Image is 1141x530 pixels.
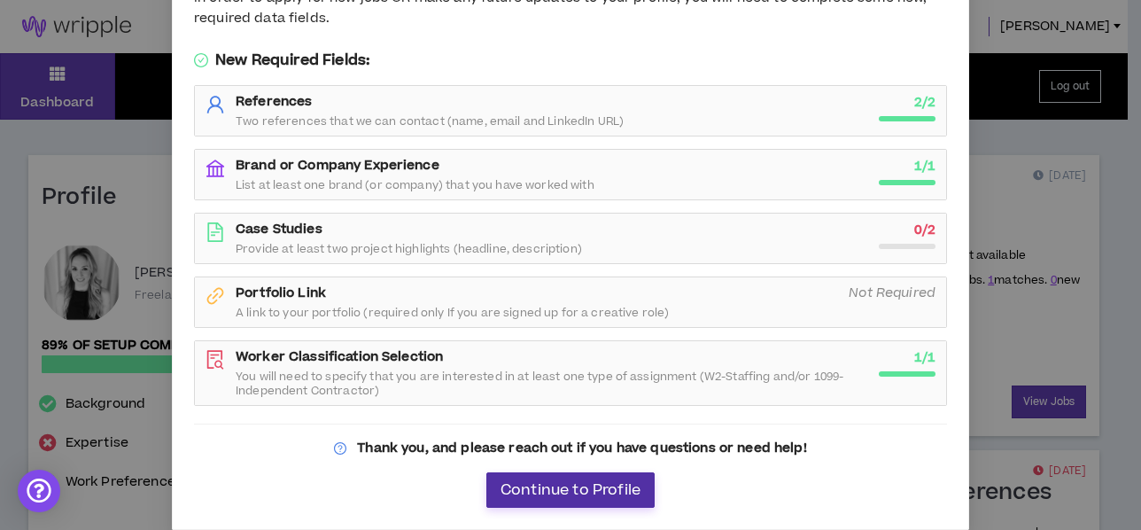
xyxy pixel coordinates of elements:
[236,220,322,238] strong: Case Studies
[914,93,935,112] strong: 2 / 2
[236,347,443,366] strong: Worker Classification Selection
[236,242,582,256] span: Provide at least two project highlights (headline, description)
[236,156,439,175] strong: Brand or Company Experience
[236,370,868,398] span: You will need to specify that you are interested in at least one type of assignment (W2-Staffing ...
[206,222,225,242] span: file-text
[206,350,225,370] span: file-search
[501,482,640,499] span: Continue to Profile
[194,50,947,71] h5: New Required Fields:
[206,95,225,114] span: user
[18,470,60,512] div: Open Intercom Messenger
[236,114,624,129] span: Two references that we can contact (name, email and LinkedIn URL)
[914,157,935,175] strong: 1 / 1
[849,284,935,302] i: Not Required
[206,286,225,306] span: link
[914,348,935,367] strong: 1 / 1
[194,53,208,67] span: check-circle
[206,159,225,178] span: bank
[334,442,346,455] span: question-circle
[236,284,326,302] strong: Portfolio Link
[236,92,312,111] strong: References
[486,472,655,508] button: Continue to Profile
[236,178,594,192] span: List at least one brand (or company) that you have worked with
[914,221,935,239] strong: 0 / 2
[236,306,669,320] span: A link to your portfolio (required only If you are signed up for a creative role)
[357,439,806,457] strong: Thank you, and please reach out if you have questions or need help!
